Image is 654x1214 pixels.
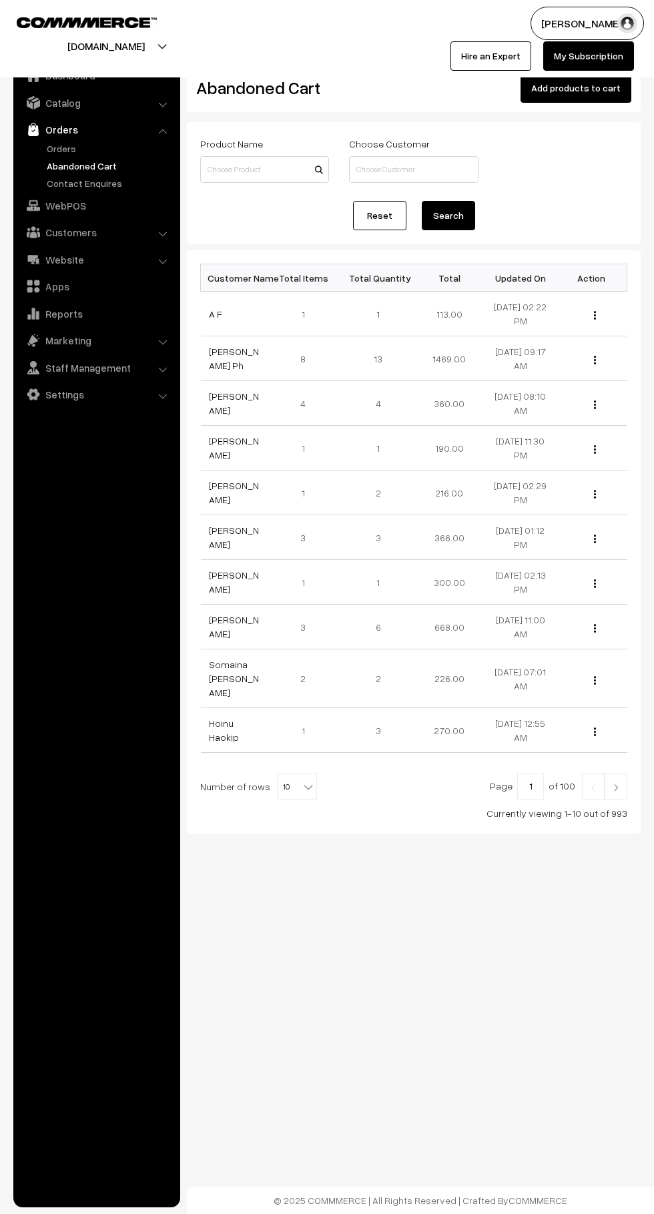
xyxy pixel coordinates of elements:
[490,780,513,792] span: Page
[414,426,485,471] td: 190.00
[272,292,343,336] td: 1
[485,515,557,560] td: [DATE] 01:12 PM
[200,806,627,820] div: Currently viewing 1-10 out of 993
[343,708,414,753] td: 3
[594,311,596,320] img: Menu
[209,435,259,461] a: [PERSON_NAME]
[209,390,259,416] a: [PERSON_NAME]
[272,649,343,708] td: 2
[485,426,557,471] td: [DATE] 11:30 PM
[17,91,176,115] a: Catalog
[610,784,622,792] img: Right
[414,292,485,336] td: 113.00
[485,708,557,753] td: [DATE] 12:55 AM
[594,676,596,685] img: Menu
[17,194,176,218] a: WebPOS
[414,649,485,708] td: 226.00
[450,41,531,71] a: Hire an Expert
[209,525,259,550] a: [PERSON_NAME]
[200,780,270,794] span: Number of rows
[277,773,317,800] span: 10
[617,13,637,33] img: user
[414,381,485,426] td: 360.00
[594,579,596,588] img: Menu
[43,141,176,156] a: Orders
[209,717,239,743] a: Hoinu Haokip
[17,328,176,352] a: Marketing
[414,605,485,649] td: 668.00
[485,336,557,381] td: [DATE] 09:17 AM
[17,220,176,244] a: Customers
[272,515,343,560] td: 3
[17,302,176,326] a: Reports
[343,426,414,471] td: 1
[43,159,176,173] a: Abandoned Cart
[594,727,596,736] img: Menu
[353,201,406,230] a: Reset
[17,248,176,272] a: Website
[17,274,176,298] a: Apps
[485,292,557,336] td: [DATE] 02:22 PM
[187,1187,654,1214] footer: © 2025 COMMMERCE | All Rights Reserved | Crafted By
[349,137,430,151] label: Choose Customer
[414,264,485,292] th: Total
[485,649,557,708] td: [DATE] 07:01 AM
[17,17,157,27] img: COMMMERCE
[17,382,176,406] a: Settings
[17,117,176,141] a: Orders
[43,176,176,190] a: Contact Enquires
[485,605,557,649] td: [DATE] 11:00 AM
[422,201,475,230] button: Search
[209,308,222,320] a: A F
[21,29,192,63] button: [DOMAIN_NAME]
[485,264,557,292] th: Updated On
[201,264,272,292] th: Customer Name
[349,156,478,183] input: Choose Customer
[521,73,631,103] button: Add products to cart
[343,515,414,560] td: 3
[414,560,485,605] td: 300.00
[343,381,414,426] td: 4
[272,560,343,605] td: 1
[543,41,634,71] a: My Subscription
[272,471,343,515] td: 1
[343,649,414,708] td: 2
[209,569,259,595] a: [PERSON_NAME]
[278,774,316,800] span: 10
[509,1195,567,1206] a: COMMMERCE
[485,560,557,605] td: [DATE] 02:13 PM
[556,264,627,292] th: Action
[200,156,329,183] input: Choose Product
[196,77,328,98] h2: Abandoned Cart
[343,264,414,292] th: Total Quantity
[209,480,259,505] a: [PERSON_NAME]
[414,471,485,515] td: 216.00
[594,535,596,543] img: Menu
[17,356,176,380] a: Staff Management
[272,605,343,649] td: 3
[272,264,343,292] th: Total Items
[587,784,599,792] img: Left
[414,708,485,753] td: 270.00
[209,659,259,698] a: Somaina [PERSON_NAME]
[343,560,414,605] td: 1
[485,471,557,515] td: [DATE] 02:29 PM
[272,381,343,426] td: 4
[343,336,414,381] td: 13
[209,346,259,371] a: [PERSON_NAME] Ph
[17,13,133,29] a: COMMMERCE
[414,515,485,560] td: 366.00
[209,614,259,639] a: [PERSON_NAME]
[594,490,596,499] img: Menu
[343,292,414,336] td: 1
[272,708,343,753] td: 1
[594,356,596,364] img: Menu
[531,7,644,40] button: [PERSON_NAME]…
[414,336,485,381] td: 1469.00
[485,381,557,426] td: [DATE] 08:10 AM
[272,426,343,471] td: 1
[343,471,414,515] td: 2
[343,605,414,649] td: 6
[594,400,596,409] img: Menu
[594,624,596,633] img: Menu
